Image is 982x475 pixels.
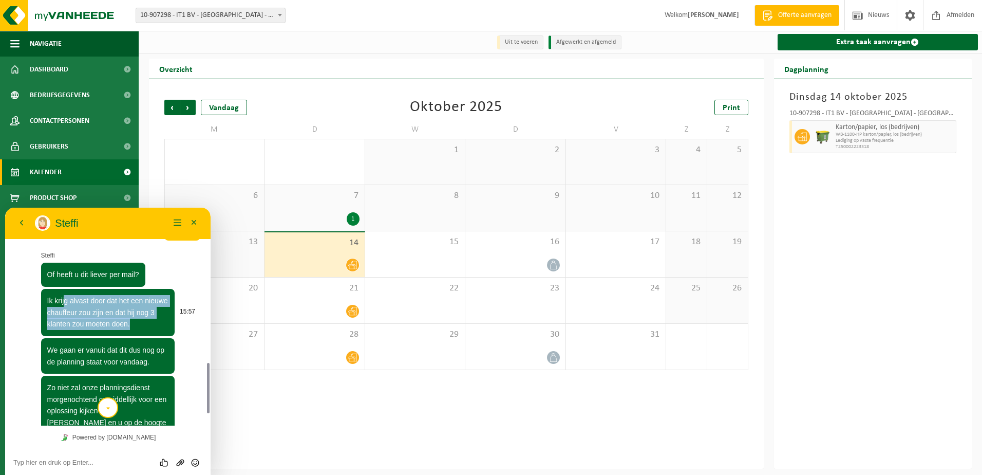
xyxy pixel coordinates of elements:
span: 18 [671,236,702,248]
span: T250002223318 [836,144,954,150]
span: 3 [571,144,660,156]
span: 10 [571,190,660,202]
span: 11 [671,190,702,202]
div: Group of buttons [152,250,197,260]
span: 6 [170,190,259,202]
td: Z [707,120,748,139]
div: Vandaag [201,100,247,115]
img: Tawky_16x16.svg [56,226,63,233]
span: 30 [470,329,560,340]
span: 26 [712,283,743,294]
span: Print [723,104,740,112]
span: 1 [370,144,460,156]
span: 5 [712,144,743,156]
h3: Dinsdag 14 oktober 2025 [789,89,957,105]
td: V [566,120,666,139]
button: Upload bestand [167,250,182,260]
span: 23 [470,283,560,294]
span: Kalender [30,159,62,185]
span: 15 [370,236,460,248]
span: 9 [470,190,560,202]
span: Product Shop [30,185,77,211]
a: Print [714,100,748,115]
img: WB-1100-HPE-GN-50 [815,129,830,144]
span: Volgende [180,100,196,115]
span: Offerte aanvragen [776,10,834,21]
strong: [PERSON_NAME] [688,11,739,19]
span: 29 [370,329,460,340]
span: 31 [571,329,660,340]
span: 21 [270,283,359,294]
div: 10-907298 - IT1 BV - [GEOGRAPHIC_DATA] - [GEOGRAPHIC_DATA] [789,110,957,120]
a: Powered by [DOMAIN_NAME] [52,223,154,236]
span: Bedrijfsgegevens [30,82,90,108]
span: 16 [470,236,560,248]
a: Offerte aanvragen [754,5,839,26]
iframe: chat widget [5,208,211,475]
td: W [365,120,465,139]
div: Beoordeel deze chat [152,250,168,260]
li: Afgewerkt en afgemeld [549,35,621,49]
span: 27 [170,329,259,340]
a: Extra taak aanvragen [778,34,978,50]
span: Navigatie [30,31,62,57]
button: Emoji invoeren [182,250,197,260]
td: Z [666,120,707,139]
span: Dashboard [30,57,68,82]
span: 14 [270,238,359,249]
td: D [465,120,565,139]
div: 1 [347,212,360,226]
h2: Dagplanning [774,59,839,79]
span: Contactpersonen [30,108,89,134]
span: WB-1100-HP karton/papier, los (bedrijven) [836,132,954,138]
span: 10-907298 - IT1 BV - GENT - GENT [136,8,285,23]
div: Oktober 2025 [410,100,502,115]
span: 17 [571,236,660,248]
span: 20 [170,283,259,294]
h2: Overzicht [149,59,203,79]
span: 13 [170,236,259,248]
li: Uit te voeren [497,35,543,49]
span: 4 [671,144,702,156]
span: 24 [571,283,660,294]
span: 10-907298 - IT1 BV - GENT - GENT [136,8,286,23]
span: 28 [270,329,359,340]
span: Gebruikers [30,134,68,159]
span: Lediging op vaste frequentie [836,138,954,144]
span: 22 [370,283,460,294]
span: 8 [370,190,460,202]
span: 12 [712,190,743,202]
td: D [265,120,365,139]
span: 2 [470,144,560,156]
span: Vorige [164,100,180,115]
span: 7 [270,190,359,202]
span: Karton/papier, los (bedrijven) [836,123,954,132]
td: M [164,120,265,139]
span: 19 [712,236,743,248]
span: 25 [671,283,702,294]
